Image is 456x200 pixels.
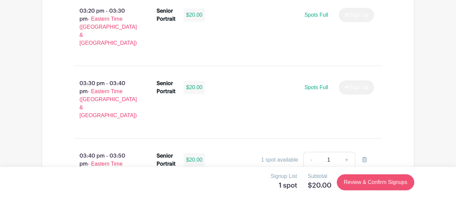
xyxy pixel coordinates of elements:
h5: $20.00 [308,182,331,190]
span: Spots Full [304,84,328,90]
div: Senior Portrait [157,7,176,23]
p: 03:20 pm - 03:30 pm [63,4,146,50]
a: Review & Confirm Signups [337,174,414,190]
div: Senior Portrait [157,79,176,95]
h5: 1 spot [271,182,297,190]
span: - Eastern Time ([GEOGRAPHIC_DATA] & [GEOGRAPHIC_DATA]) [79,161,137,191]
p: 03:30 pm - 03:40 pm [63,77,146,122]
a: - [303,152,319,168]
p: 03:40 pm - 03:50 pm [63,149,146,195]
div: $20.00 [184,8,205,22]
div: $20.00 [184,81,205,94]
p: Subtotal [308,172,331,180]
div: Senior Portrait [157,152,176,168]
div: 1 spot available [261,156,298,164]
a: + [338,152,355,168]
span: - Eastern Time ([GEOGRAPHIC_DATA] & [GEOGRAPHIC_DATA]) [79,88,137,118]
span: - Eastern Time ([GEOGRAPHIC_DATA] & [GEOGRAPHIC_DATA]) [79,16,137,46]
p: Signup List [271,172,297,180]
span: Spots Full [304,12,328,18]
div: $20.00 [184,153,205,167]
